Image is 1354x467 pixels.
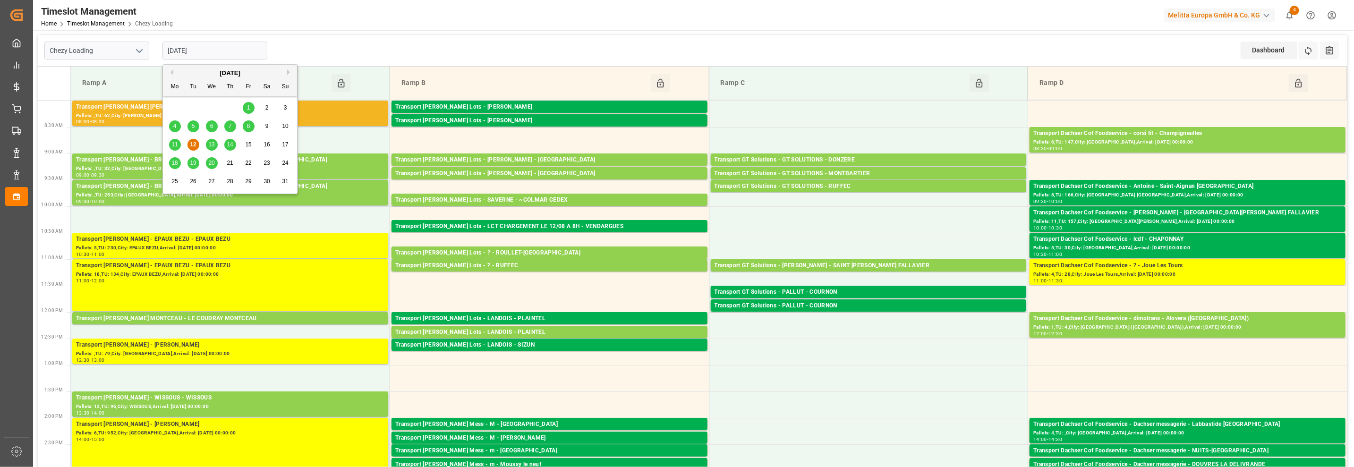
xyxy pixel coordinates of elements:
div: Pallets: 3,TU: 259,City: PLAINTEL,Arrival: [DATE] 00:00:00 [395,337,704,345]
div: Choose Wednesday, August 20th, 2025 [206,157,218,169]
button: Previous Month [168,69,173,75]
div: 10:30 [76,252,90,256]
span: 2:00 PM [44,414,63,419]
div: Pallets: 3,TU: 141,City: [GEOGRAPHIC_DATA],Arrival: [DATE] 00:00:00 [715,311,1023,319]
span: 4 [1290,6,1299,15]
div: Transport [PERSON_NAME] Mess - M - [GEOGRAPHIC_DATA] [395,420,704,429]
div: Th [224,81,236,93]
div: Pallets: 5,TU: 30,City: [GEOGRAPHIC_DATA],Arrival: [DATE] 00:00:00 [1033,244,1342,252]
div: Pallets: 1,TU: 10,City: [GEOGRAPHIC_DATA],Arrival: [DATE] 00:00:00 [395,456,704,464]
div: Pallets: 12,TU: 96,City: WISSOUS,Arrival: [DATE] 00:00:00 [76,403,384,411]
div: [DATE] [163,68,297,78]
span: 4 [173,123,177,129]
div: Transport Dachser Cof Foodservice - lcdf - CHAPONNAY [1033,235,1342,244]
div: Pallets: ,TU: 12,City: [GEOGRAPHIC_DATA],Arrival: [DATE] 00:00:00 [395,429,704,437]
div: Dashboard [1241,42,1297,59]
div: Transport Dachser Cof Foodservice - ? - Joue Les Tours [1033,261,1342,271]
div: Choose Friday, August 15th, 2025 [243,139,255,151]
span: 1:00 PM [44,361,63,366]
div: 10:30 [1033,252,1047,256]
span: 11:00 AM [41,255,63,260]
button: show 4 new notifications [1279,5,1300,26]
div: Pallets: ,TU: 28,City: [GEOGRAPHIC_DATA],Arrival: [DATE] 00:00:00 [76,323,384,331]
div: Choose Friday, August 29th, 2025 [243,176,255,187]
div: 14:00 [76,437,90,442]
div: Transport GT Solutions - [PERSON_NAME] - SAINT [PERSON_NAME] FALLAVIER [715,261,1023,271]
span: 17 [282,141,288,148]
span: 15 [245,141,251,148]
div: 10:30 [1048,226,1062,230]
div: Transport [PERSON_NAME] Lots - [PERSON_NAME] [395,102,704,112]
div: Choose Saturday, August 9th, 2025 [261,120,273,132]
div: Ramp C [717,74,970,92]
div: Choose Thursday, August 21st, 2025 [224,157,236,169]
span: 8:30 AM [44,123,63,128]
div: 11:00 [1048,252,1062,256]
div: - [1047,331,1048,336]
span: 2:30 PM [44,440,63,445]
div: Tu [187,81,199,93]
div: 13:30 [76,411,90,415]
span: 10:00 AM [41,202,63,207]
div: Pallets: 8,TU: 166,City: [GEOGRAPHIC_DATA] [GEOGRAPHIC_DATA],Arrival: [DATE] 00:00:00 [1033,191,1342,199]
span: 13 [208,141,214,148]
div: Pallets: 4,TU: ,City: [GEOGRAPHIC_DATA],Arrival: [DATE] 00:00:00 [1033,429,1342,437]
div: Choose Wednesday, August 27th, 2025 [206,176,218,187]
a: Timeslot Management [67,20,125,27]
div: Transport [PERSON_NAME] Lots - LANDOIS - PLAINTEL [395,314,704,323]
div: Transport [PERSON_NAME] Lots - SAVERNE - ~COLMAR CEDEX [395,195,704,205]
span: 25 [171,178,178,185]
div: Pallets: 2,TU: 7,City: [GEOGRAPHIC_DATA],Arrival: [DATE] 00:00:00 [395,443,704,451]
div: 09:30 [91,173,105,177]
div: Sa [261,81,273,93]
span: 9 [265,123,269,129]
div: 10:00 [1033,226,1047,230]
div: Pallets: ,TU: 162,City: RUFFEC,Arrival: [DATE] 00:00:00 [715,191,1023,199]
div: Pallets: 4,TU: 28,City: Joue Les Tours,Arrival: [DATE] 00:00:00 [1033,271,1342,279]
div: - [1047,279,1048,283]
div: Choose Saturday, August 16th, 2025 [261,139,273,151]
div: Choose Sunday, August 10th, 2025 [280,120,291,132]
div: Transport Dachser Cof Foodservice - Dachser messagerie - NUITS-[GEOGRAPHIC_DATA] [1033,446,1342,456]
div: Choose Thursday, August 28th, 2025 [224,176,236,187]
div: 09:30 [76,199,90,204]
div: Pallets: 18,TU: 134,City: EPAUX BEZU,Arrival: [DATE] 00:00:00 [76,271,384,279]
div: Transport Dachser Cof Foodservice - Antoine - Saint-Aignan [GEOGRAPHIC_DATA] [1033,182,1342,191]
div: month 2025-08 [166,99,295,191]
div: Choose Thursday, August 7th, 2025 [224,120,236,132]
span: 26 [190,178,196,185]
div: Pallets: 1,TU: 351,City: [GEOGRAPHIC_DATA],Arrival: [DATE] 00:00:00 [395,323,704,331]
div: 12:00 [91,279,105,283]
div: Choose Sunday, August 3rd, 2025 [280,102,291,114]
div: Timeslot Management [41,4,173,18]
div: Transport Dachser Cof Foodservice - Dachser messagerie - Labbastide [GEOGRAPHIC_DATA] [1033,420,1342,429]
div: Pallets: 6,TU: 147,City: [GEOGRAPHIC_DATA],Arrival: [DATE] 00:00:00 [1033,138,1342,146]
div: Transport [PERSON_NAME] Mess - M - [PERSON_NAME] [395,433,704,443]
a: Home [41,20,57,27]
div: Pallets: 3,TU: 593,City: RUFFEC,Arrival: [DATE] 00:00:00 [395,271,704,279]
span: 22 [245,160,251,166]
span: 2 [265,104,269,111]
div: Pallets: 3,TU: 56,City: MONTBARTIER,Arrival: [DATE] 00:00:00 [715,178,1023,187]
div: - [1047,146,1048,151]
span: 7 [229,123,232,129]
div: Pallets: ,TU: 79,City: [GEOGRAPHIC_DATA],Arrival: [DATE] 00:00:00 [76,350,384,358]
div: 08:30 [91,119,105,124]
div: Pallets: 23,TU: 1549,City: [GEOGRAPHIC_DATA],Arrival: [DATE] 00:00:00 [395,231,704,239]
div: Ramp B [398,74,651,92]
span: 5 [192,123,195,129]
div: Melitta Europa GmbH & Co. KG [1164,8,1275,22]
span: 10:30 AM [41,229,63,234]
span: 23 [264,160,270,166]
div: Pallets: ,TU: 253,City: [GEOGRAPHIC_DATA],Arrival: [DATE] 00:00:00 [76,191,384,199]
div: 10:00 [91,199,105,204]
button: Help Center [1300,5,1321,26]
div: - [90,173,91,177]
div: 11:30 [1048,279,1062,283]
div: Choose Sunday, August 31st, 2025 [280,176,291,187]
div: 13:00 [91,358,105,362]
span: 1:30 PM [44,387,63,392]
button: Next Month [287,69,293,75]
input: DD-MM-YYYY [162,42,267,59]
span: 24 [282,160,288,166]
